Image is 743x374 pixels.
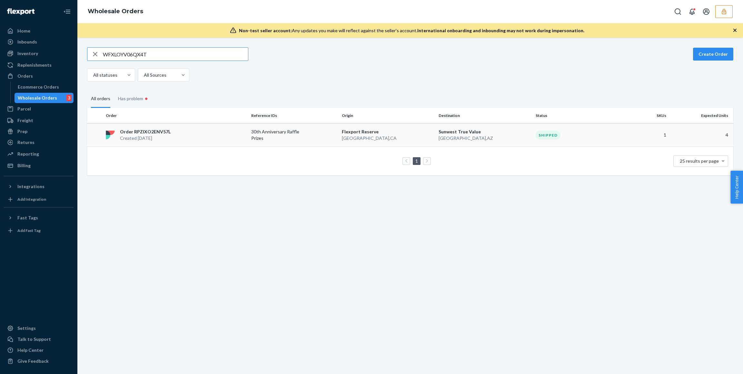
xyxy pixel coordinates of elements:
div: • [143,94,149,103]
span: 25 results per page [680,158,719,164]
a: Inbounds [4,37,74,47]
a: Billing [4,160,74,171]
th: SKUs [623,108,669,123]
button: Integrations [4,181,74,192]
div: Freight [17,117,33,124]
div: Inbounds [17,39,37,45]
th: Status [533,108,624,123]
img: flexport logo [106,130,115,139]
div: Give Feedback [17,358,49,364]
a: Parcel [4,104,74,114]
a: Add Integration [4,194,74,205]
div: Prep [17,128,27,135]
div: Add Integration [17,197,46,202]
th: Order [103,108,249,123]
div: All orders [91,90,110,108]
div: Settings [17,325,36,331]
th: Reference IDs [249,108,339,123]
a: Orders [4,71,74,81]
input: All Sources [143,72,144,78]
div: Returns [17,139,35,146]
p: Created [DATE] [120,135,171,141]
div: Wholesale Orders [18,95,57,101]
div: Replenishments [17,62,52,68]
div: Help Center [17,347,44,353]
button: Help Center [730,171,743,204]
a: Wholesale Orders [88,8,143,15]
p: Flexport Reserve [342,129,434,135]
a: Freight [4,115,74,126]
a: Inventory [4,48,74,59]
input: Search orders [103,48,248,61]
button: Give Feedback [4,356,74,366]
td: 1 [623,123,669,147]
div: Home [17,28,30,34]
div: Orders [17,73,33,79]
div: Integrations [17,183,45,190]
button: Open notifications [686,5,698,18]
a: Home [4,26,74,36]
p: Sunwest True Value [439,129,530,135]
ol: breadcrumbs [83,2,148,21]
a: Talk to Support [4,334,74,344]
div: Shipped [536,131,560,139]
div: Inventory [17,50,38,57]
a: Returns [4,137,74,148]
th: Destination [436,108,533,123]
button: Close Navigation [61,5,74,18]
div: Ecommerce Orders [18,84,59,90]
div: Billing [17,162,31,169]
span: International onboarding and inbounding may not work during impersonation. [417,28,584,33]
p: [GEOGRAPHIC_DATA] , AZ [439,135,530,141]
a: Help Center [4,345,74,355]
div: Reporting [17,151,39,157]
td: 4 [669,123,733,147]
div: Add Fast Tag [17,228,41,233]
div: Any updates you make will reflect against the seller's account. [239,27,584,34]
button: Fast Tags [4,213,74,223]
a: Settings [4,323,74,333]
a: Wholesale Orders3 [15,93,74,103]
a: Ecommerce Orders [15,82,74,92]
div: Has problem [118,89,149,108]
th: Origin [339,108,436,123]
p: [GEOGRAPHIC_DATA] , CA [342,135,434,141]
img: Flexport logo [7,8,35,15]
div: Parcel [17,106,31,112]
div: Talk to Support [17,336,51,342]
p: Order RPZIXO2ENV57L [120,129,171,135]
a: Reporting [4,149,74,159]
a: Prep [4,126,74,137]
button: Open account menu [700,5,713,18]
th: Expected Units [669,108,733,123]
a: Replenishments [4,60,74,70]
p: 30th Anniversary Raffle Prizes [251,129,303,141]
a: Page 1 is your current page [414,158,419,164]
span: Non-test seller account: [239,28,292,33]
a: Add Fast Tag [4,225,74,236]
button: Create Order [693,48,733,61]
div: Fast Tags [17,215,38,221]
div: 3 [66,95,72,101]
button: Open Search Box [671,5,684,18]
